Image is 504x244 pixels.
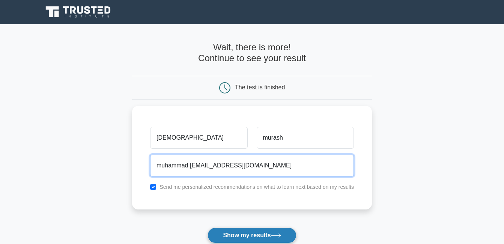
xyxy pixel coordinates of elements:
[150,155,354,176] input: Email
[150,127,247,149] input: First name
[132,42,372,64] h4: Wait, there is more! Continue to see your result
[235,84,285,90] div: The test is finished
[257,127,354,149] input: Last name
[208,227,296,243] button: Show my results
[159,184,354,190] label: Send me personalized recommendations on what to learn next based on my results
